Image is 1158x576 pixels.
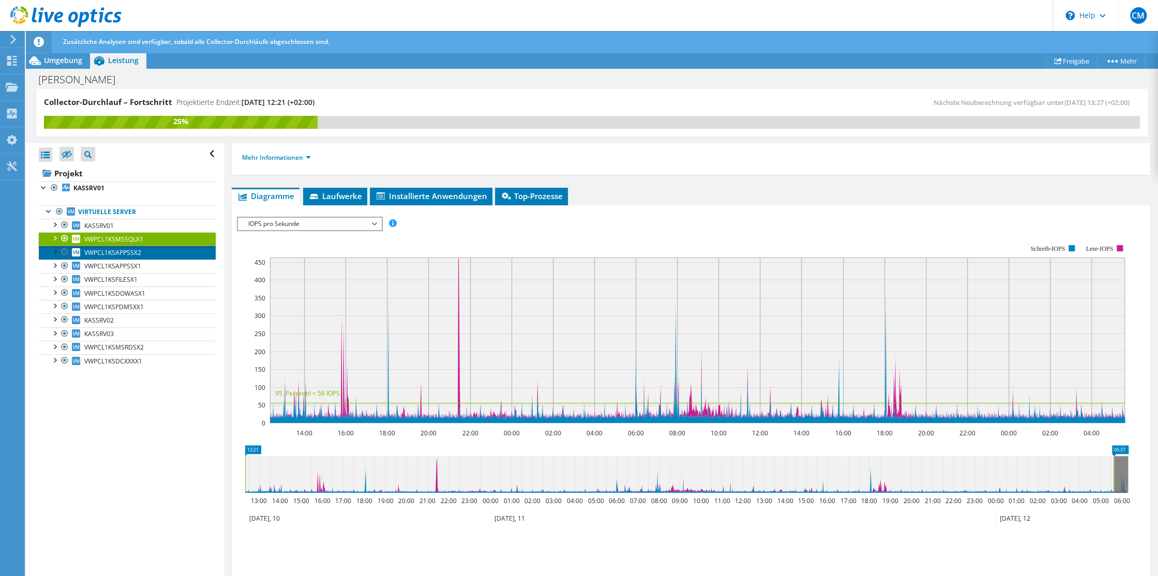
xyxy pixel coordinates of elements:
[877,429,893,437] text: 18:00
[1086,245,1113,252] text: Lese-IOPS
[84,343,144,352] span: VWPCL1KSMSRDSX2
[669,429,685,437] text: 08:00
[84,329,114,338] span: KASSRV03
[630,496,646,505] text: 07:00
[777,496,793,505] text: 14:00
[1001,429,1017,437] text: 00:00
[39,260,216,273] a: VWPCL1KSAPPSSX1
[44,55,82,65] span: Umgebung
[242,153,311,162] a: Mehr Informationen
[84,221,114,230] span: KASSRV01
[711,429,727,437] text: 10:00
[296,429,312,437] text: 14:00
[588,496,604,505] text: 05:00
[819,496,835,505] text: 16:00
[254,365,265,374] text: 150
[378,496,394,505] text: 19:00
[39,327,216,341] a: KASSRV03
[567,496,583,505] text: 04:00
[1042,429,1058,437] text: 02:00
[262,419,265,428] text: 0
[504,496,520,505] text: 01:00
[918,429,934,437] text: 20:00
[254,311,265,320] text: 300
[39,165,216,181] a: Projekt
[441,496,457,505] text: 22:00
[835,429,851,437] text: 16:00
[254,383,265,392] text: 100
[258,401,265,410] text: 50
[1072,496,1088,505] text: 04:00
[84,248,141,257] span: VWPCL1KSAPPSSX2
[628,429,644,437] text: 06:00
[959,429,975,437] text: 22:00
[243,218,376,230] span: IOPS pro Sekunde
[398,496,414,505] text: 20:00
[84,262,141,270] span: VWPCL1KSAPPSSX1
[254,258,265,267] text: 450
[39,300,216,313] a: VWPCL1KSPDMSXX1
[934,98,1135,107] span: Nächste Neuberechnung verfügbar unter
[1009,496,1025,505] text: 01:00
[84,357,142,366] span: VWPCL1KSDCXXXX1
[84,235,143,244] span: VWPCL1KSMSSQLX1
[1093,496,1109,505] text: 05:00
[73,184,104,192] b: KASSRV01
[1065,11,1075,20] svg: \n
[242,97,314,107] span: [DATE] 12:21 (+02:00)
[39,286,216,300] a: VWPCL1KSDOWASX1
[1130,7,1147,24] span: CM
[1030,496,1046,505] text: 02:00
[335,496,351,505] text: 17:00
[34,74,131,85] h1: [PERSON_NAME]
[39,181,216,195] a: KASSRV01
[756,496,772,505] text: 13:00
[462,429,478,437] text: 22:00
[39,341,216,354] a: VWPCL1KSMSRDSX2
[1046,53,1097,69] a: Freigabe
[254,347,265,356] text: 200
[254,276,265,284] text: 400
[39,219,216,232] a: KASSRV01
[39,313,216,327] a: KASSRV02
[84,275,138,284] span: VWPCL1KSFILESX1
[1084,429,1100,437] text: 04:00
[693,496,709,505] text: 10:00
[672,496,688,505] text: 09:00
[651,496,667,505] text: 08:00
[714,496,730,505] text: 11:00
[251,496,267,505] text: 13:00
[840,496,856,505] text: 17:00
[44,116,318,127] div: 25%
[419,496,435,505] text: 21:00
[461,496,477,505] text: 23:00
[272,496,288,505] text: 14:00
[254,329,265,338] text: 250
[254,294,265,302] text: 350
[39,232,216,246] a: VWPCL1KSMSSQLX1
[500,191,563,201] span: Top-Prozesse
[524,496,540,505] text: 02:00
[609,496,625,505] text: 06:00
[356,496,372,505] text: 18:00
[735,496,751,505] text: 12:00
[275,389,340,398] text: 95. Perzentil = 56 IOPS
[375,191,487,201] span: Installierte Anwendungen
[39,273,216,286] a: VWPCL1KSFILESX1
[798,496,814,505] text: 15:00
[237,191,294,201] span: Diagramme
[752,429,768,437] text: 12:00
[967,496,983,505] text: 23:00
[176,97,314,108] h4: Projektierte Endzeit:
[39,246,216,259] a: VWPCL1KSAPPSSX2
[1064,98,1130,107] span: [DATE] 13:27 (+02:00)
[945,496,961,505] text: 22:00
[63,37,329,46] span: Zusätzliche Analysen sind verfügbar, sobald alle Collector-Durchläufe abgeschlossen sind.
[39,205,216,219] a: Virtuelle Server
[379,429,395,437] text: 18:00
[861,496,877,505] text: 18:00
[308,191,362,201] span: Laufwerke
[988,496,1004,505] text: 00:00
[1030,245,1065,252] text: Schreib-IOPS
[586,429,603,437] text: 04:00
